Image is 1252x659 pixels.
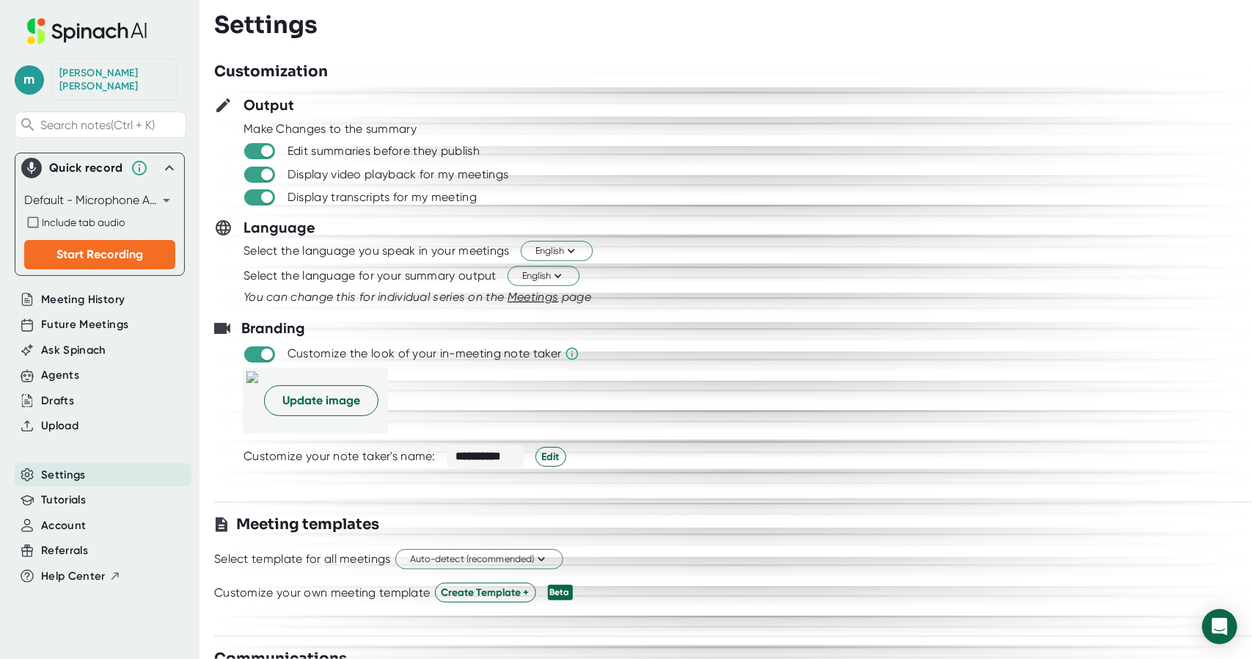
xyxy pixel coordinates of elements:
button: Referrals [41,542,88,559]
span: Meetings [508,290,559,304]
span: Include tab audio [42,216,125,228]
div: Customize the look of your in-meeting note taker [288,346,561,361]
div: Edit summaries before they publish [288,144,480,159]
div: Quick record [49,161,123,175]
div: Select the language you speak in your meetings [244,244,510,258]
h3: Branding [241,317,305,339]
button: Drafts [41,393,74,409]
span: Search notes (Ctrl + K) [40,118,155,132]
span: English [522,269,565,283]
img: 102893e6-d8a2-489b-8f92-11223c1de473 [246,371,258,430]
h3: Language [244,216,315,239]
div: Display video playback for my meetings [288,167,508,182]
button: Create Template + [435,583,536,602]
span: Update image [282,392,360,409]
span: Edit [542,449,560,465]
h3: Meeting templates [236,514,379,536]
div: Quick record [21,153,178,183]
button: Future Meetings [41,316,128,333]
div: Make Changes to the summary [244,122,1252,136]
button: English [508,266,579,286]
span: English [535,244,578,258]
button: Edit [535,447,566,467]
div: Display transcripts for my meeting [288,190,477,205]
div: Select the language for your summary output [244,269,497,283]
h3: Settings [214,11,318,39]
button: Update image [264,385,378,416]
span: Auto-detect (recommended) [410,553,549,567]
button: Help Center [41,568,121,585]
button: Upload [41,418,78,434]
div: Customize your note taker's name: [244,449,436,464]
div: Mallory Duea [59,67,169,92]
button: Settings [41,467,86,484]
div: Beta [548,585,573,600]
button: Account [41,517,86,534]
div: Customize your own meeting template [214,586,431,600]
button: Tutorials [41,492,86,509]
div: Select template for all meetings [214,552,391,567]
button: Ask Spinach [41,342,106,359]
span: m [15,65,44,95]
span: Help Center [41,568,106,585]
h3: Customization [214,61,328,83]
button: Agents [41,367,79,384]
span: Start Recording [56,247,143,261]
button: Meetings [508,288,559,306]
h3: Output [244,94,294,116]
span: Create Template + [442,585,530,600]
div: Open Intercom Messenger [1202,609,1237,644]
div: Default - Microphone Array (Intel® Smart Sound Technology for Digital Microphones) [24,189,175,212]
button: Auto-detect (recommended) [395,550,563,569]
button: Meeting History [41,291,125,308]
button: English [521,241,593,261]
i: You can change this for individual series on the page [244,290,591,304]
button: Start Recording [24,240,175,269]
